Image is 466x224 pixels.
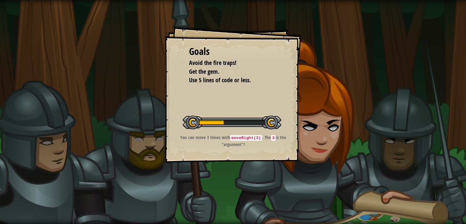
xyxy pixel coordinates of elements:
code: moveRight(3) [230,135,262,141]
li: Avoid the fire traps! [181,59,275,67]
span: Get the gem. [189,67,219,76]
li: Get the gem. [181,67,275,76]
div: Goals [189,45,277,59]
span: Avoid the fire traps! [189,59,236,67]
p: You can move 3 times with . The is the "argument"! [172,134,294,148]
li: Use 5 lines of code or less. [181,76,275,85]
code: 3 [271,135,276,141]
span: Use 5 lines of code or less. [189,76,251,84]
